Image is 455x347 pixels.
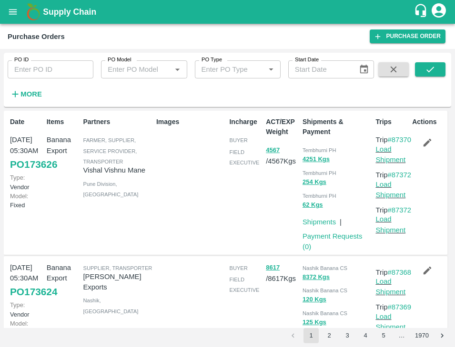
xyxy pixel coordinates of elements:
[266,145,280,156] button: 4567
[156,117,226,127] p: Images
[47,117,80,127] p: Items
[288,60,351,78] input: Start Date
[2,1,24,23] button: open drawer
[8,60,93,78] input: Enter PO ID
[322,328,337,343] button: Go to page 2
[104,63,168,76] input: Enter PO Model
[394,331,409,340] div: …
[10,262,43,284] p: [DATE] 05:30AM
[435,328,450,343] button: Go to next page
[370,29,445,43] a: Purchase Order
[10,300,43,318] p: Vendor
[47,135,80,156] p: Banana Export
[303,117,372,137] p: Shipments & Payment
[303,193,336,199] span: Tembhurni PH
[10,301,25,308] span: Type:
[375,135,411,145] p: Trip
[10,117,43,127] p: Date
[108,56,131,64] label: PO Model
[387,269,411,276] a: #87368
[303,294,326,305] button: 120 Kgs
[83,117,152,127] p: Partners
[430,2,447,22] div: account of current user
[10,192,43,210] p: Fixed
[375,215,405,233] a: Load Shipment
[414,3,430,20] div: customer-support
[266,117,299,137] p: ACT/EXP Weight
[83,265,152,271] span: Supplier, Transporter
[229,137,247,143] span: buyer
[387,171,411,179] a: #87372
[375,267,411,278] p: Trip
[229,277,259,293] span: field executive
[303,200,323,211] button: 62 Kgs
[10,319,43,337] p: Fixed
[83,298,138,314] span: Nashik , [GEOGRAPHIC_DATA]
[340,328,355,343] button: Go to page 3
[10,320,28,327] span: Model:
[355,60,373,78] button: Choose date
[83,181,138,197] span: Pune Division , [GEOGRAPHIC_DATA]
[20,90,42,98] strong: More
[358,328,373,343] button: Go to page 4
[375,170,411,180] p: Trip
[376,328,391,343] button: Go to page 5
[83,165,152,175] p: Vishal Vishnu Mane
[303,317,326,328] button: 125 Kgs
[229,265,247,271] span: buyer
[229,149,259,165] span: field executive
[10,193,28,200] span: Model:
[412,117,445,127] p: Actions
[266,145,299,166] p: / 4567 Kgs
[375,181,405,199] a: Load Shipment
[171,63,183,76] button: Open
[47,262,80,284] p: Banana Export
[375,117,408,127] p: Trips
[8,30,65,43] div: Purchase Orders
[43,7,96,17] b: Supply Chain
[266,262,299,284] p: / 8617 Kgs
[375,278,405,296] a: Load Shipment
[303,288,347,293] span: Nashik Banana CS
[375,302,411,312] p: Trip
[375,205,411,215] p: Trip
[202,56,222,64] label: PO Type
[303,232,362,251] a: Payment Requests (0)
[375,145,405,164] a: Load Shipment
[43,5,414,19] a: Supply Chain
[24,2,43,21] img: logo
[303,265,347,271] span: Nashik Banana CS
[10,156,57,173] a: PO173626
[198,63,262,76] input: Enter PO Type
[375,313,405,331] a: Load Shipment
[284,328,451,343] nav: pagination navigation
[336,213,342,227] div: |
[8,86,44,102] button: More
[83,271,152,293] p: [PERSON_NAME] Exports
[303,147,336,153] span: Tembhurni PH
[387,206,411,214] a: #87372
[83,137,137,164] span: Farmer, Supplier, Service Provider, Transporter
[303,328,319,343] button: page 1
[303,218,336,226] a: Shipments
[303,310,347,316] span: Nashik Banana CS
[387,303,411,311] a: #87369
[303,154,330,165] button: 4251 Kgs
[10,173,43,191] p: Vendor
[295,56,319,64] label: Start Date
[303,272,330,283] button: 8372 Kgs
[14,56,29,64] label: PO ID
[387,136,411,144] a: #87370
[10,283,57,300] a: PO173624
[265,63,277,76] button: Open
[303,177,326,188] button: 254 Kgs
[10,135,43,156] p: [DATE] 05:30AM
[10,174,25,181] span: Type:
[229,117,262,127] p: Incharge
[303,170,336,176] span: Tembhurni PH
[412,328,432,343] button: Go to page 1970
[266,262,280,273] button: 8617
